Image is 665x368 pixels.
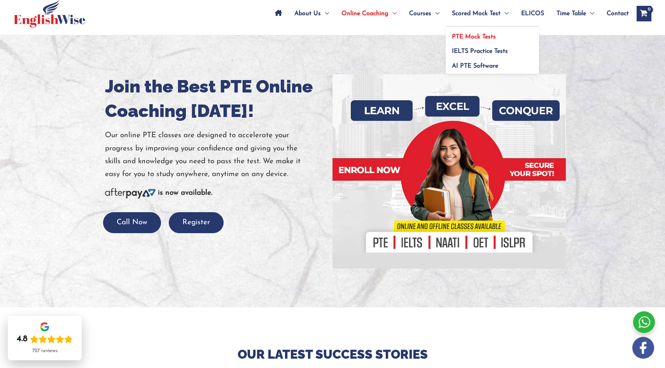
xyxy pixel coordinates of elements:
p: Our Latest Success Stories [105,346,560,363]
a: Register [169,219,224,226]
a: PTE Mock Tests [446,27,539,42]
a: AI PTE Software [446,56,539,74]
img: Afterpay-Logo [105,188,156,199]
span: IELTS Practice Tests [452,48,508,54]
a: IELTS Practice Tests [446,42,539,56]
button: Call Now [103,212,161,234]
div: Rating: 4.8 out of 5 [17,334,73,345]
h1: Join the Best PTE Online Coaching [DATE]! [105,74,327,123]
a: View Shopping Cart, empty [637,6,651,21]
span: PTE Mock Tests [452,34,496,40]
a: Call Now [103,219,161,226]
div: 4.8 [17,334,28,345]
span: AI PTE Software [452,63,498,69]
button: Register [169,212,224,234]
img: white-facebook.png [632,337,654,359]
p: Our online PTE classes are designed to accelerate your progress by improving your confidence and ... [105,129,327,181]
b: is now available. [158,189,212,197]
div: 727 reviews [32,348,58,354]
